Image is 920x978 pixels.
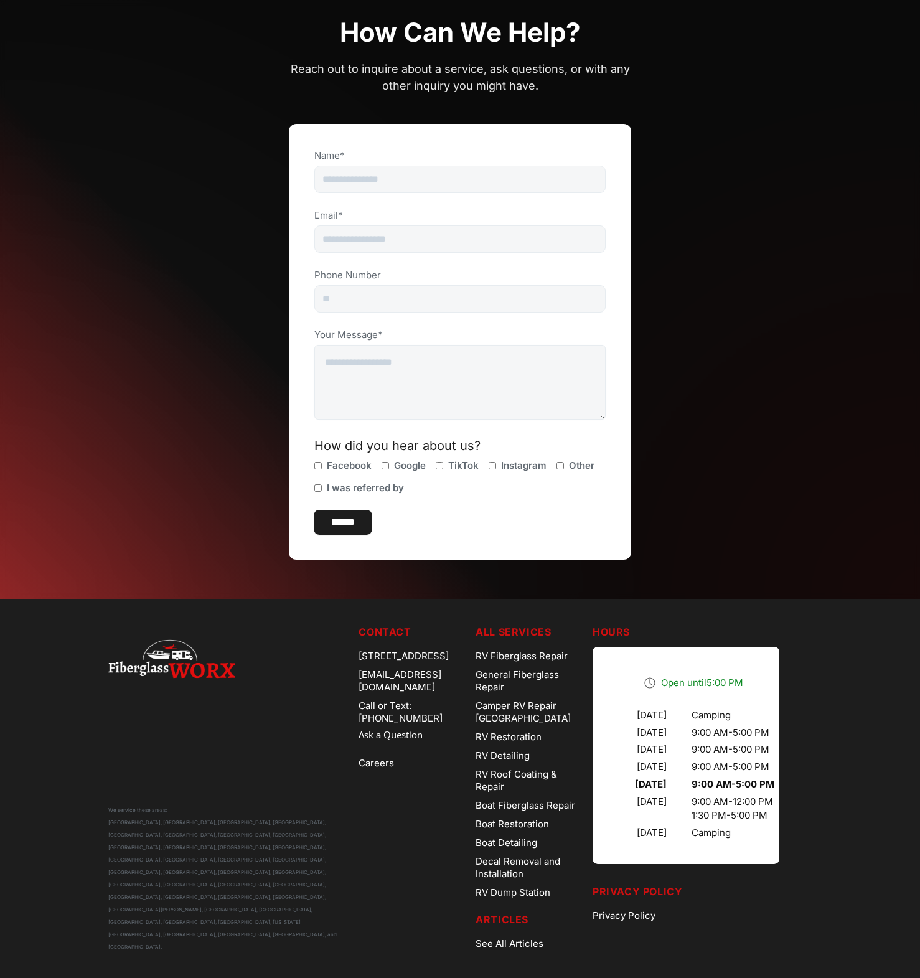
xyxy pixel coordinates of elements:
[706,677,743,689] time: 5:00 PM
[569,459,594,472] span: Other
[314,484,322,492] input: I was referred by
[613,726,667,739] div: [DATE]
[314,462,322,469] input: Facebook
[692,827,774,839] div: Camping
[613,827,667,839] div: [DATE]
[476,728,583,746] a: RV Restoration
[448,459,479,472] span: TikTok
[327,459,372,472] span: Facebook
[476,796,583,815] a: Boat Fiberglass Repair
[108,804,349,953] div: We service these areas: [GEOGRAPHIC_DATA], [GEOGRAPHIC_DATA], [GEOGRAPHIC_DATA], [GEOGRAPHIC_DATA...
[692,778,774,791] div: 9:00 AM - 5:00 PM
[593,624,812,639] h5: Hours
[476,815,583,834] a: Boat Restoration
[359,754,466,773] a: Careers
[476,852,583,883] a: Decal Removal and Installation
[476,746,583,765] a: RV Detailing
[692,796,774,808] div: 9:00 AM - 12:00 PM
[593,906,812,925] a: Privacy Policy
[340,16,581,49] h1: How can we help?
[314,440,606,452] div: How did you hear about us?
[314,149,606,535] form: Contact Us Form (Contact Us Page)
[692,709,774,722] div: Camping
[289,60,631,94] p: Reach out to inquire about a service, ask questions, or with any other inquiry you might have.
[692,809,774,822] div: 1:30 PM - 5:00 PM
[359,697,466,728] a: Call or Text: [PHONE_NUMBER]
[476,665,583,697] a: General Fiberglass Repair
[359,665,466,697] div: [EMAIL_ADDRESS][DOMAIN_NAME]
[476,883,583,902] a: RV Dump Station
[692,726,774,739] div: 9:00 AM - 5:00 PM
[476,765,583,796] a: RV Roof Coating & Repair
[314,269,606,281] label: Phone Number
[476,647,583,665] a: RV Fiberglass Repair
[476,912,583,927] h5: Articles
[613,796,667,822] div: [DATE]
[382,462,389,469] input: Google
[613,778,667,791] div: [DATE]
[314,209,606,222] label: Email*
[359,647,466,665] div: [STREET_ADDRESS]
[476,697,583,728] a: Camper RV Repair [GEOGRAPHIC_DATA]
[476,624,583,639] h5: ALL SERVICES
[314,329,606,341] label: Your Message*
[436,462,443,469] input: TikTok
[692,761,774,773] div: 9:00 AM - 5:00 PM
[476,934,583,953] a: See All Articles
[613,761,667,773] div: [DATE]
[359,728,466,742] a: Ask a Question
[556,462,564,469] input: Other
[489,462,496,469] input: Instagram
[327,482,404,494] span: I was referred by
[394,459,426,472] span: Google
[476,834,583,852] a: Boat Detailing
[359,624,466,639] h5: Contact
[613,709,667,722] div: [DATE]
[613,743,667,756] div: [DATE]
[314,149,606,162] label: Name*
[501,459,547,472] span: Instagram
[593,884,812,899] h5: Privacy Policy
[692,743,774,756] div: 9:00 AM - 5:00 PM
[661,677,743,689] span: Open until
